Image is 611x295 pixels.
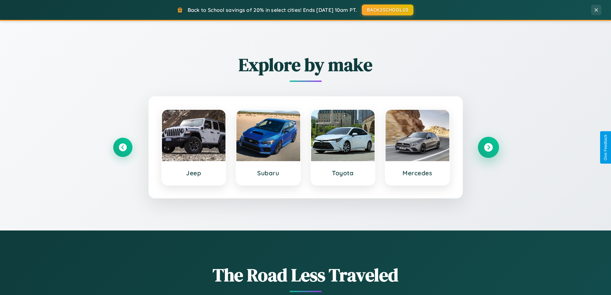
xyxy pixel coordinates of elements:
[113,52,498,77] h2: Explore by make
[188,7,357,13] span: Back to School savings of 20% in select cities! Ends [DATE] 10am PT.
[392,169,443,177] h3: Mercedes
[113,263,498,287] h1: The Road Less Traveled
[318,169,369,177] h3: Toyota
[362,4,413,15] button: BACK2SCHOOL20
[168,169,219,177] h3: Jeep
[243,169,294,177] h3: Subaru
[603,134,608,161] div: Give Feedback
